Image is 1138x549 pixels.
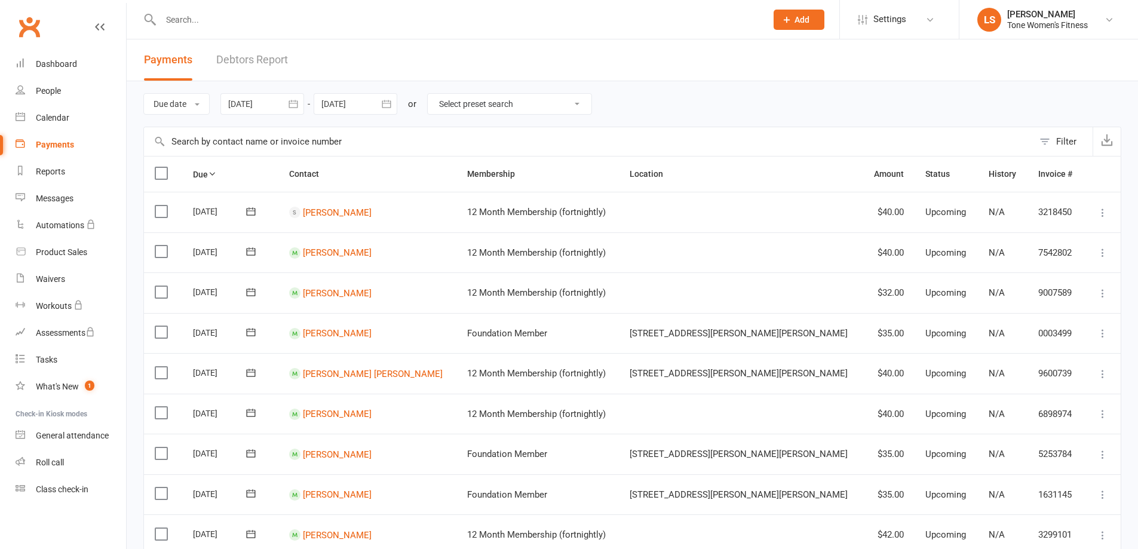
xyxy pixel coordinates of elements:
[16,422,126,449] a: General attendance kiosk mode
[193,202,248,220] div: [DATE]
[85,381,94,391] span: 1
[467,489,547,500] span: Foundation Member
[863,313,915,354] td: $35.00
[619,157,863,192] th: Location
[16,51,126,78] a: Dashboard
[467,409,606,419] span: 12 Month Membership (fortnightly)
[278,157,456,192] th: Contact
[16,78,126,105] a: People
[36,86,61,96] div: People
[989,247,1005,258] span: N/A
[36,301,72,311] div: Workouts
[16,476,126,503] a: Class kiosk mode
[989,328,1005,339] span: N/A
[303,328,372,339] a: [PERSON_NAME]
[16,320,126,346] a: Assessments
[193,404,248,422] div: [DATE]
[1033,127,1093,156] button: Filter
[1027,232,1084,273] td: 7542802
[467,207,606,217] span: 12 Month Membership (fortnightly)
[193,323,248,342] div: [DATE]
[144,53,192,66] span: Payments
[193,283,248,301] div: [DATE]
[303,449,372,459] a: [PERSON_NAME]
[36,458,64,467] div: Roll call
[1027,353,1084,394] td: 9600739
[863,474,915,515] td: $35.00
[989,489,1005,500] span: N/A
[36,355,57,364] div: Tasks
[36,140,74,149] div: Payments
[925,449,966,459] span: Upcoming
[36,113,69,122] div: Calendar
[925,247,966,258] span: Upcoming
[36,382,79,391] div: What's New
[795,15,809,24] span: Add
[144,39,192,81] button: Payments
[863,157,915,192] th: Amount
[467,449,547,459] span: Foundation Member
[989,368,1005,379] span: N/A
[863,232,915,273] td: $40.00
[863,434,915,474] td: $35.00
[925,529,966,540] span: Upcoming
[303,489,372,500] a: [PERSON_NAME]
[925,368,966,379] span: Upcoming
[16,239,126,266] a: Product Sales
[873,6,906,33] span: Settings
[182,157,278,192] th: Due
[1007,20,1088,30] div: Tone Women's Fitness
[1027,272,1084,313] td: 9007589
[303,368,443,379] a: [PERSON_NAME] [PERSON_NAME]
[456,157,619,192] th: Membership
[989,287,1005,298] span: N/A
[1027,394,1084,434] td: 6898974
[619,474,863,515] td: [STREET_ADDRESS][PERSON_NAME][PERSON_NAME]
[303,529,372,540] a: [PERSON_NAME]
[16,449,126,476] a: Roll call
[467,328,547,339] span: Foundation Member
[925,207,966,217] span: Upcoming
[216,39,288,81] a: Debtors Report
[619,313,863,354] td: [STREET_ADDRESS][PERSON_NAME][PERSON_NAME]
[978,157,1027,192] th: History
[925,409,966,419] span: Upcoming
[467,247,606,258] span: 12 Month Membership (fortnightly)
[14,12,44,42] a: Clubworx
[619,434,863,474] td: [STREET_ADDRESS][PERSON_NAME][PERSON_NAME]
[16,158,126,185] a: Reports
[16,212,126,239] a: Automations
[36,484,88,494] div: Class check-in
[863,394,915,434] td: $40.00
[193,363,248,382] div: [DATE]
[16,293,126,320] a: Workouts
[977,8,1001,32] div: LS
[303,207,372,217] a: [PERSON_NAME]
[925,287,966,298] span: Upcoming
[467,287,606,298] span: 12 Month Membership (fortnightly)
[989,409,1005,419] span: N/A
[1007,9,1088,20] div: [PERSON_NAME]
[16,373,126,400] a: What's New1
[143,93,210,115] button: Due date
[36,59,77,69] div: Dashboard
[989,207,1005,217] span: N/A
[303,409,372,419] a: [PERSON_NAME]
[863,192,915,232] td: $40.00
[925,489,966,500] span: Upcoming
[36,167,65,176] div: Reports
[774,10,824,30] button: Add
[36,247,87,257] div: Product Sales
[16,131,126,158] a: Payments
[36,220,84,230] div: Automations
[925,328,966,339] span: Upcoming
[1027,474,1084,515] td: 1631145
[1056,134,1076,149] div: Filter
[36,431,109,440] div: General attendance
[16,266,126,293] a: Waivers
[16,105,126,131] a: Calendar
[193,444,248,462] div: [DATE]
[863,353,915,394] td: $40.00
[467,368,606,379] span: 12 Month Membership (fortnightly)
[193,243,248,261] div: [DATE]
